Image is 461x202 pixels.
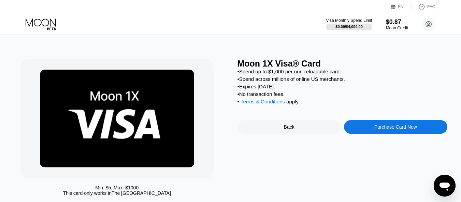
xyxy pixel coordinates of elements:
[284,124,294,130] div: Back
[237,69,447,74] div: • Spend up to $1,000 per non-reloadable card.
[344,120,447,134] div: Purchase Card Now
[398,4,404,9] div: EN
[237,59,447,69] div: Moon 1X Visa® Card
[63,190,171,196] div: This card only works in The [GEOGRAPHIC_DATA]
[386,18,408,26] div: $0.87
[95,185,139,190] div: Min: $ 5 , Max: $ 1000
[386,26,408,30] div: Moon Credit
[241,99,285,104] span: Terms & Conditions
[391,3,412,10] div: EN
[374,124,417,130] div: Purchase Card Now
[326,18,372,30] div: Visa Monthly Spend Limit$0.00/$4,000.00
[237,84,447,89] div: • Expires [DATE].
[237,91,447,97] div: • No transaction fees.
[237,99,447,106] div: • apply .
[427,4,435,9] div: FAQ
[237,76,447,82] div: • Spend across millions of online US merchants.
[386,18,408,30] div: $0.87Moon Credit
[237,120,341,134] div: Back
[434,175,456,197] iframe: Button to launch messaging window
[412,3,435,10] div: FAQ
[326,18,372,23] div: Visa Monthly Spend Limit
[241,99,285,106] div: Terms & Conditions
[335,25,363,29] div: $0.00 / $4,000.00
